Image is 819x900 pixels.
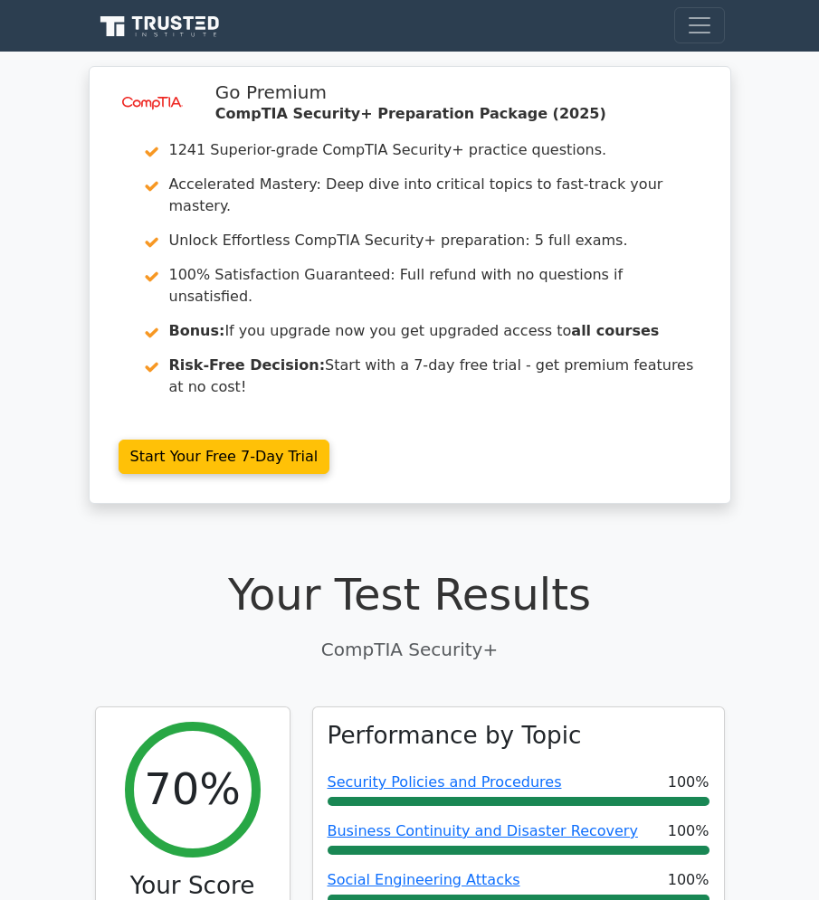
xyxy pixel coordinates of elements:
span: 100% [668,772,709,793]
a: Start Your Free 7-Day Trial [119,440,330,474]
button: Toggle navigation [674,7,725,43]
span: 100% [668,869,709,891]
span: 100% [668,820,709,842]
h3: Performance by Topic [328,722,582,750]
a: Security Policies and Procedures [328,773,562,791]
a: Social Engineering Attacks [328,871,520,888]
p: CompTIA Security+ [95,636,725,663]
h2: 70% [144,763,241,816]
h3: Your Score [110,872,275,900]
h1: Your Test Results [95,569,725,621]
a: Business Continuity and Disaster Recovery [328,822,638,839]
